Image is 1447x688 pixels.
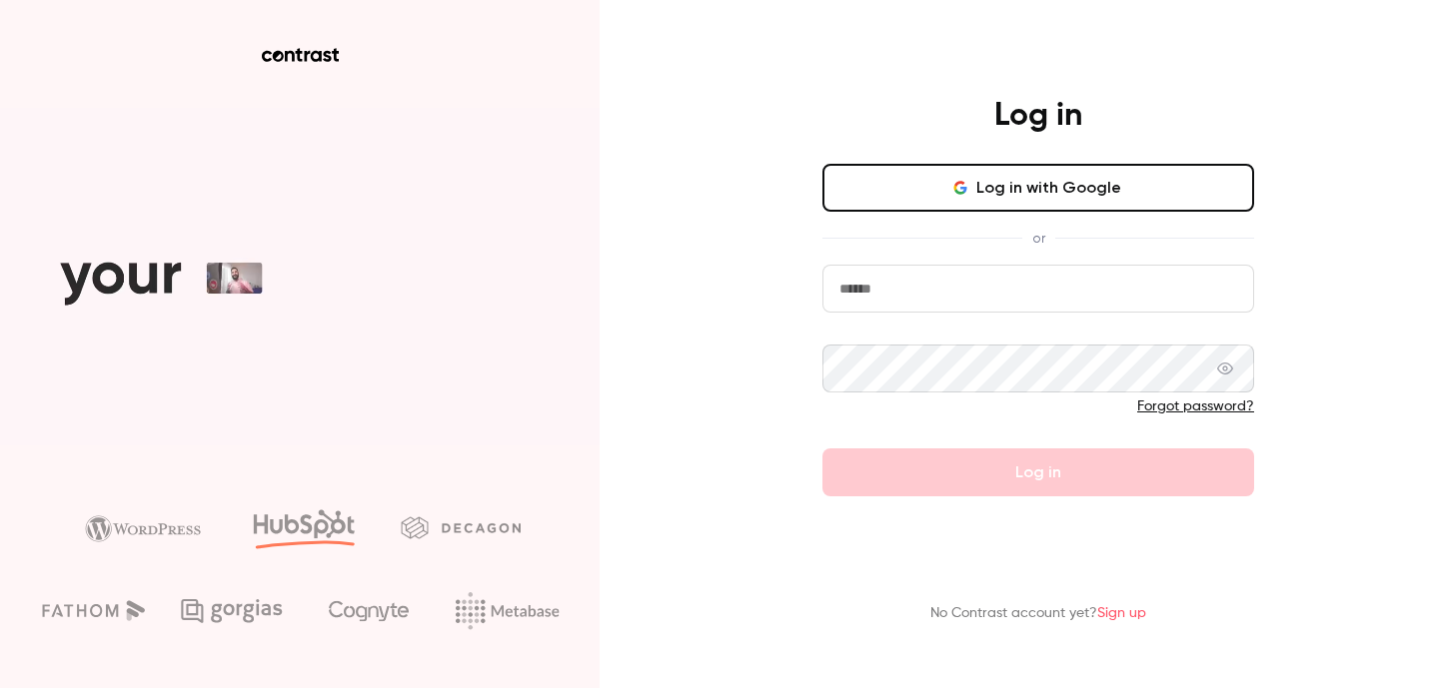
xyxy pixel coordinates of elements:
[401,516,521,538] img: decagon
[1097,606,1146,620] a: Sign up
[822,164,1254,212] button: Log in with Google
[994,96,1082,136] h4: Log in
[930,603,1146,624] p: No Contrast account yet?
[1137,399,1254,413] a: Forgot password?
[1022,228,1055,249] span: or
